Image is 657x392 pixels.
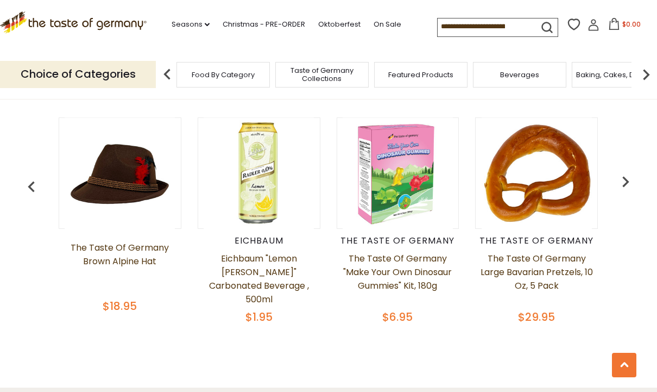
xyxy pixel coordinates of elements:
a: Eichbaum "Lemon [PERSON_NAME]" Carbonated Beverage , 500ml [198,252,320,306]
div: $1.95 [198,309,320,325]
img: previous arrow [156,64,178,85]
a: The Taste of Germany "Make Your Own Dinosaur Gummies" Kit, 180g [337,252,459,306]
img: The Taste of Germany Large Bavarian Pretzels, 10 oz, 5 pack [482,118,592,228]
div: The Taste of Germany [475,235,598,246]
a: Taste of Germany Collections [279,66,365,83]
a: The Taste of Germany Brown Alpine Hat [59,241,181,295]
div: The Taste of Germany [337,235,459,246]
a: Oktoberfest [318,18,361,30]
img: previous arrow [615,171,636,192]
a: The Taste of Germany Large Bavarian Pretzels, 10 oz, 5 pack [475,252,598,306]
img: next arrow [635,64,657,85]
div: Eichbaum [198,235,320,246]
a: Seasons [172,18,210,30]
img: The Taste of Germany [343,118,453,228]
a: Beverages [500,71,539,79]
div: $18.95 [59,298,181,314]
img: Eichbaum [204,118,314,228]
a: Featured Products [388,71,453,79]
a: Christmas - PRE-ORDER [223,18,305,30]
a: On Sale [374,18,401,30]
button: $0.00 [602,18,648,34]
div: $29.95 [475,309,598,325]
img: The Taste of Germany Brown Alpine Hat [65,118,175,228]
a: Food By Category [192,71,255,79]
img: previous arrow [21,176,42,198]
div: $6.95 [337,309,459,325]
span: $0.00 [622,20,641,29]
